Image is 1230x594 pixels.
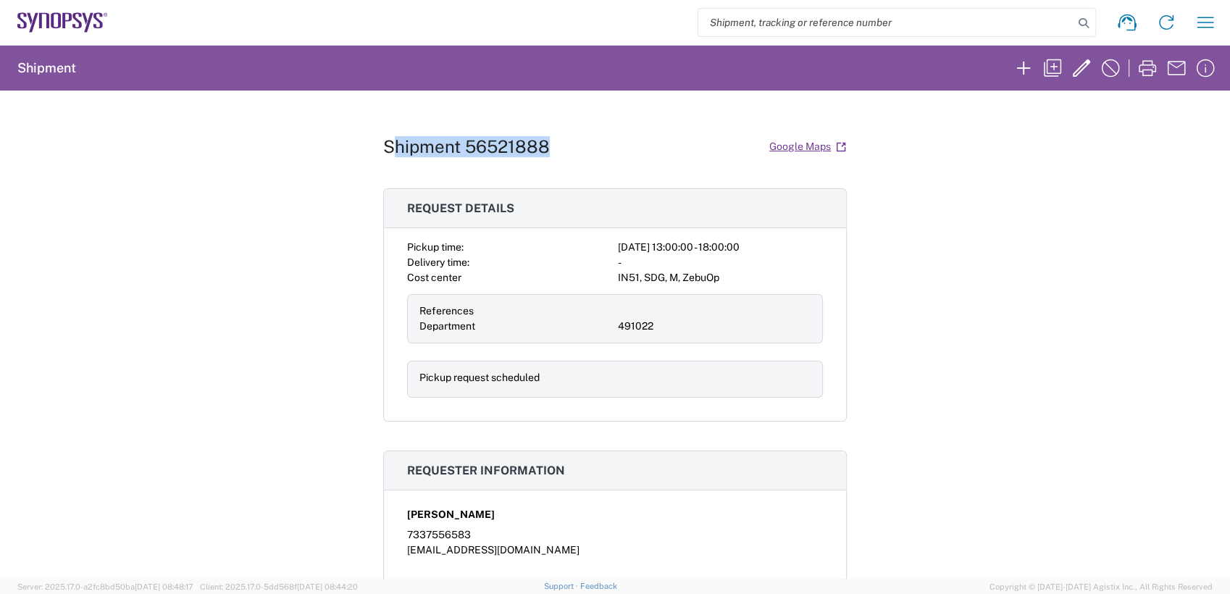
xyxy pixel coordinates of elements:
span: Requester information [407,464,565,477]
span: Pickup request scheduled [419,372,540,383]
span: Delivery time: [407,256,469,268]
a: Feedback [580,582,617,590]
div: IN51, SDG, M, ZebuOp [618,270,823,285]
div: 7337556583 [407,527,823,543]
h1: Shipment 56521888 [383,136,550,157]
span: [DATE] 08:48:17 [135,582,193,591]
div: - [618,255,823,270]
span: [DATE] 08:44:20 [297,582,358,591]
a: Support [544,582,580,590]
input: Shipment, tracking or reference number [698,9,1074,36]
span: Request details [407,201,514,215]
span: Pickup time: [407,241,464,253]
div: 491022 [618,319,811,334]
div: [EMAIL_ADDRESS][DOMAIN_NAME] [407,543,823,558]
h2: Shipment [17,59,76,77]
div: Department [419,319,612,334]
span: Client: 2025.17.0-5dd568f [200,582,358,591]
span: Copyright © [DATE]-[DATE] Agistix Inc., All Rights Reserved [990,580,1213,593]
span: Cost center [407,272,461,283]
span: Server: 2025.17.0-a2fc8bd50ba [17,582,193,591]
a: Google Maps [769,134,847,159]
div: [DATE] 13:00:00 - 18:00:00 [618,240,823,255]
span: References [419,305,474,317]
span: [PERSON_NAME] [407,507,495,522]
